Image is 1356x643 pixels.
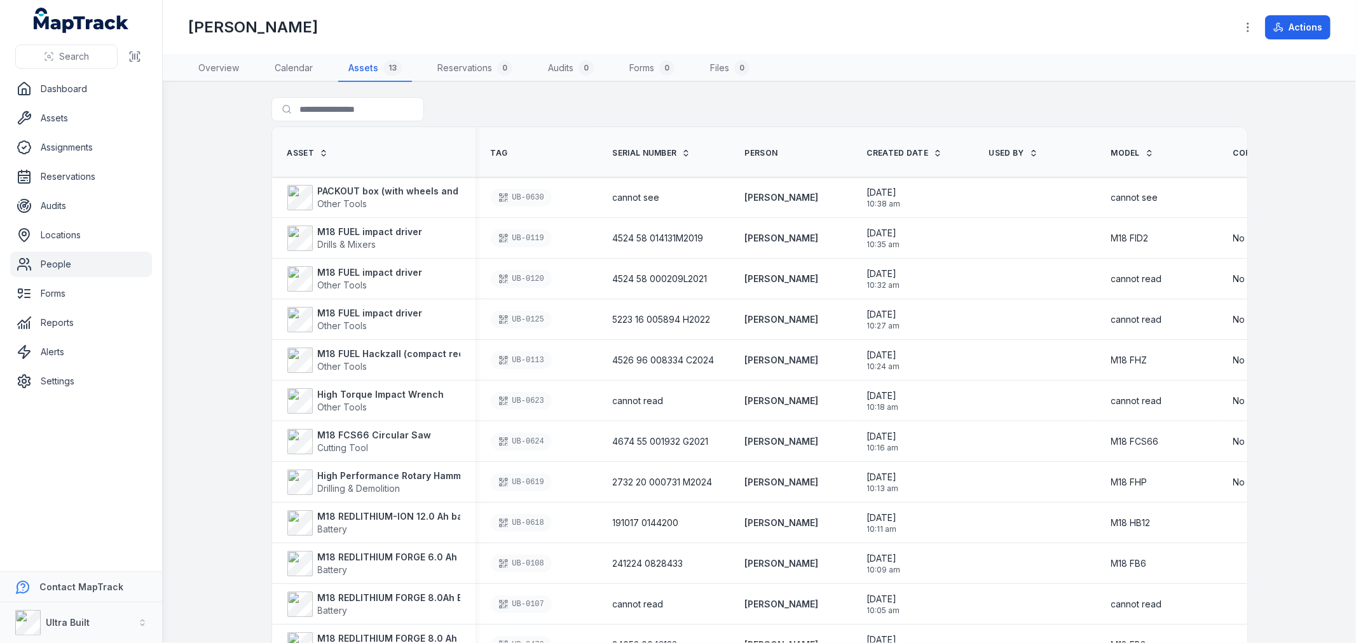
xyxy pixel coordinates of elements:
strong: [PERSON_NAME] [745,476,819,489]
strong: M18 FUEL impact driver [318,266,423,279]
span: 10:18 am [867,402,899,412]
a: Corded (Y/N) [1233,148,1305,158]
a: M18 REDLITHIUM-ION 12.0 Ah batteryBattery [287,510,484,536]
span: 10:38 am [867,199,901,209]
span: Corded (Y/N) [1233,148,1291,158]
span: [DATE] [867,186,901,199]
time: 12/08/2025, 10:09:25 am [867,552,901,575]
a: Reservations [10,164,152,189]
div: UB-0107 [491,595,552,613]
time: 12/08/2025, 10:18:22 am [867,389,899,412]
div: 0 [579,60,594,76]
a: High Torque Impact WrenchOther Tools [287,388,444,414]
div: UB-0119 [491,229,552,247]
div: UB-0113 [491,351,552,369]
span: 191017 0144200 [613,517,679,529]
span: M18 FID2 [1111,232,1149,245]
strong: [PERSON_NAME] [745,395,819,407]
div: UB-0619 [491,473,552,491]
a: Audits [10,193,152,219]
time: 12/08/2025, 10:38:37 am [867,186,901,209]
div: UB-0630 [491,189,552,206]
strong: High Performance Rotary Hammer [318,470,471,482]
div: UB-0120 [491,270,552,288]
span: cannot read [613,395,664,407]
span: cannot read [1111,395,1162,407]
strong: [PERSON_NAME] [745,313,819,326]
span: USED BY [989,148,1024,158]
span: 10:11 am [867,524,897,534]
a: Calendar [264,55,323,82]
a: Locations [10,222,152,248]
span: cannot see [613,191,660,204]
span: M18 FHP [1111,476,1147,489]
strong: Ultra Built [46,617,90,628]
strong: [PERSON_NAME] [745,598,819,611]
a: [PERSON_NAME] [745,435,819,448]
a: [PERSON_NAME] [745,273,819,285]
div: UB-0623 [491,392,552,410]
span: [DATE] [867,593,900,606]
span: 4524 58 014131M2019 [613,232,704,245]
a: Audits0 [538,55,604,82]
time: 12/08/2025, 10:16:19 am [867,430,899,453]
a: Assets [10,105,152,131]
strong: Contact MapTrack [39,581,123,592]
a: High Performance Rotary HammerDrilling & Demolition [287,470,471,495]
strong: M18 REDLITHIUM-ION 12.0 Ah battery [318,510,484,523]
a: Assignments [10,135,152,160]
span: 2732 20 000731 M2024 [613,476,713,489]
span: 241224 0828433 [613,557,683,570]
div: UB-0108 [491,555,552,572]
span: 10:32 am [867,280,900,290]
div: UB-0125 [491,311,552,328]
span: No [1233,395,1245,407]
time: 12/08/2025, 10:27:36 am [867,308,900,331]
span: 10:16 am [867,443,899,453]
span: Battery [318,524,348,534]
span: 10:24 am [867,362,900,372]
span: No [1233,476,1245,489]
a: Model [1111,148,1154,158]
span: 10:09 am [867,565,901,575]
a: USED BY [989,148,1038,158]
a: Created Date [867,148,943,158]
span: 10:27 am [867,321,900,331]
h1: [PERSON_NAME] [188,17,318,37]
span: Other Tools [318,402,367,412]
a: Asset [287,148,329,158]
a: Forms0 [619,55,685,82]
a: [PERSON_NAME] [745,354,819,367]
a: M18 FUEL impact driverDrills & Mixers [287,226,423,251]
a: Reservations0 [427,55,523,82]
span: Battery [318,605,348,616]
a: [PERSON_NAME] [745,557,819,570]
span: Other Tools [318,320,367,331]
span: [DATE] [867,471,899,484]
time: 12/08/2025, 10:13:26 am [867,471,899,494]
time: 12/08/2025, 10:11:05 am [867,511,897,534]
a: Forms [10,281,152,306]
strong: M18 REDLITHIUM FORGE 8.0Ah Battery [318,592,490,604]
div: 13 [383,60,402,76]
a: [PERSON_NAME] [745,232,819,245]
a: M18 FUEL Hackzall (compact reciprocating saw)Other Tools [287,348,535,373]
span: M18 FCS66 [1111,435,1159,448]
strong: M18 FUEL Hackzall (compact reciprocating saw) [318,348,535,360]
span: cannot read [1111,313,1162,326]
span: [DATE] [867,511,897,524]
a: Assets13 [338,55,412,82]
span: [DATE] [867,227,900,240]
span: M18 HB12 [1111,517,1151,529]
a: Files0 [700,55,760,82]
span: Tag [491,148,508,158]
time: 12/08/2025, 10:24:55 am [867,349,900,372]
span: [DATE] [867,267,900,280]
strong: M18 FUEL impact driver [318,226,423,238]
a: Reports [10,310,152,335]
a: PACKOUT box (with wheels and handle)Other Tools [287,185,496,210]
span: 10:13 am [867,484,899,494]
span: Battery [318,564,348,575]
